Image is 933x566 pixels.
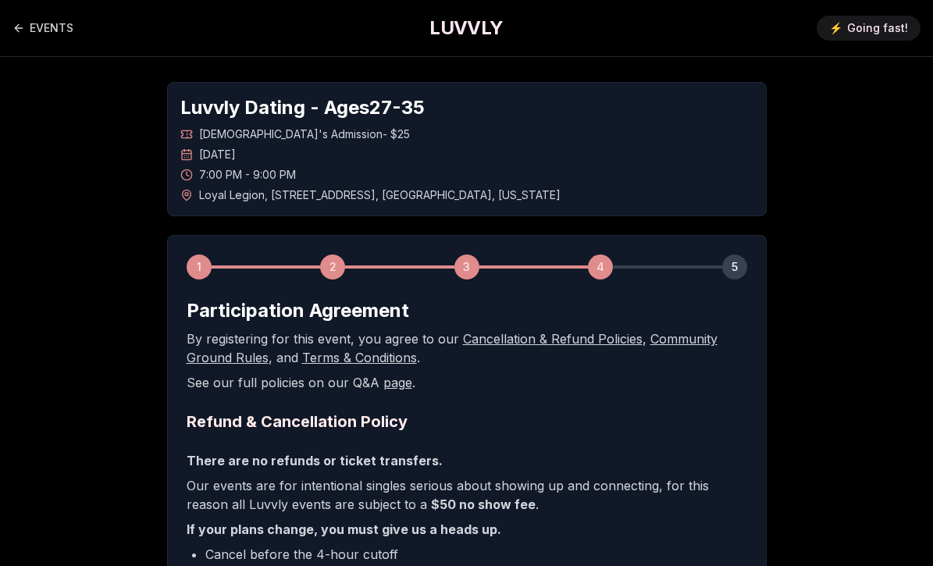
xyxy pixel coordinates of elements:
p: By registering for this event, you agree to our , , and . [187,329,747,367]
h2: Participation Agreement [187,298,747,323]
span: ⚡️ [829,20,842,36]
span: [DATE] [199,147,236,162]
div: 3 [454,255,479,279]
p: See our full policies on our Q&A . [187,373,747,392]
span: 7:00 PM - 9:00 PM [199,167,296,183]
b: $50 no show fee [431,497,536,512]
span: Loyal Legion , [STREET_ADDRESS] , [GEOGRAPHIC_DATA] , [US_STATE] [199,187,561,203]
div: 5 [722,255,747,279]
div: 2 [320,255,345,279]
h2: Refund & Cancellation Policy [187,411,747,433]
h1: Luvvly Dating - Ages 27 - 35 [180,95,753,120]
div: 1 [187,255,212,279]
p: There are no refunds or ticket transfers. [187,451,747,470]
span: Going fast! [847,20,908,36]
span: [DEMOGRAPHIC_DATA]'s Admission - $25 [199,126,410,142]
p: If your plans change, you must give us a heads up. [187,520,747,539]
a: Terms & Conditions [302,350,417,365]
a: Back to events [12,12,73,44]
a: page [383,375,412,390]
a: Cancellation & Refund Policies [463,331,643,347]
div: 4 [588,255,613,279]
p: Our events are for intentional singles serious about showing up and connecting, for this reason a... [187,476,747,514]
a: LUVVLY [429,16,503,41]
